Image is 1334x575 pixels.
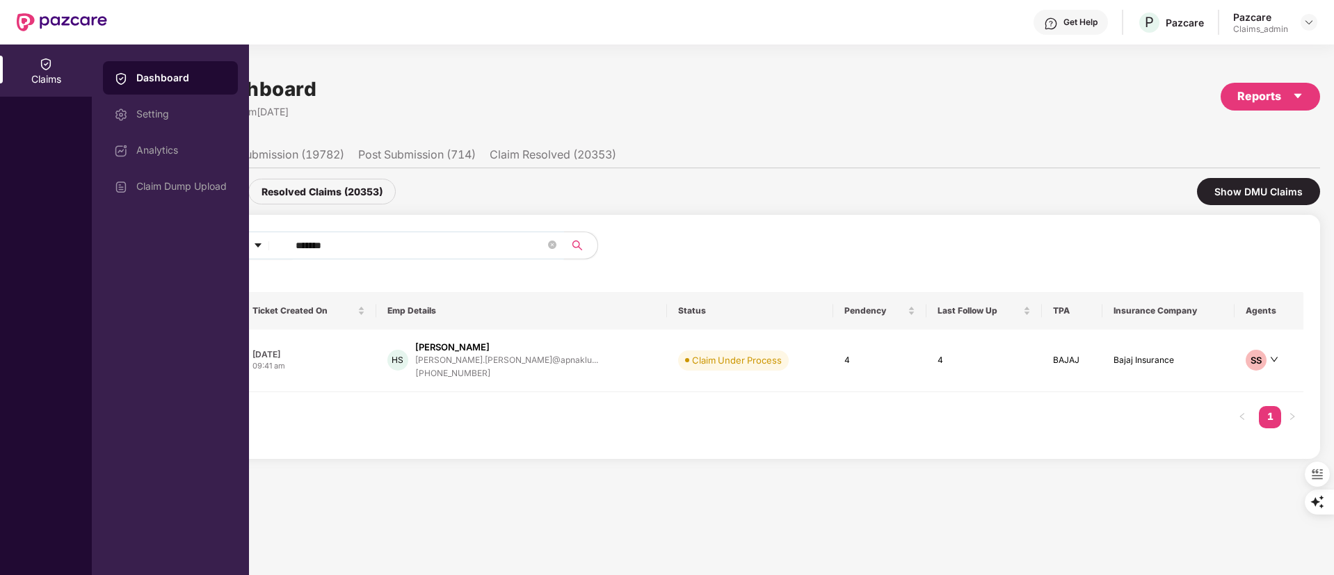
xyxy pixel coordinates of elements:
img: svg+xml;base64,PHN2ZyBpZD0iSGVscC0zMngzMiIgeG1sbnM9Imh0dHA6Ly93d3cudzMub3JnLzIwMDAvc3ZnIiB3aWR0aD... [1044,17,1058,31]
li: Pre Submission (19782) [218,147,344,168]
th: Pendency [833,292,926,330]
span: down [1270,355,1278,364]
div: Reports [1237,88,1303,105]
a: 1 [1259,406,1281,427]
div: Setting [136,108,227,120]
th: Status [667,292,833,330]
div: Pazcare [1233,10,1288,24]
div: Get Help [1063,17,1098,28]
img: svg+xml;base64,PHN2ZyBpZD0iRHJvcGRvd24tMzJ4MzIiIHhtbG5zPSJodHRwOi8vd3d3LnczLm9yZy8yMDAwL3N2ZyIgd2... [1303,17,1315,28]
li: 1 [1259,406,1281,428]
div: Claim Dump Upload [136,181,227,192]
th: Agents [1235,292,1303,330]
div: 09:41 am [252,360,365,372]
div: Resolved Claims (20353) [248,179,396,204]
span: left [1238,412,1246,421]
div: Analytics [136,145,227,156]
th: Insurance Company [1102,292,1235,330]
img: svg+xml;base64,PHN2ZyBpZD0iQ2xhaW0iIHhtbG5zPSJodHRwOi8vd3d3LnczLm9yZy8yMDAwL3N2ZyIgd2lkdGg9IjIwIi... [39,57,53,71]
th: Emp Details [376,292,668,330]
img: svg+xml;base64,PHN2ZyBpZD0iRGFzaGJvYXJkIiB4bWxucz0iaHR0cDovL3d3dy53My5vcmcvMjAwMC9zdmciIHdpZHRoPS... [114,144,128,158]
button: search [563,232,598,259]
span: Last Follow Up [938,305,1020,316]
li: Post Submission (714) [358,147,476,168]
div: [DATE] [252,348,365,360]
span: Pendency [844,305,905,316]
img: svg+xml;base64,PHN2ZyBpZD0iU2V0dGluZy0yMHgyMCIgeG1sbnM9Imh0dHA6Ly93d3cudzMub3JnLzIwMDAvc3ZnIiB3aW... [114,108,128,122]
th: TPA [1042,292,1102,330]
div: Dashboard [136,71,227,85]
span: close-circle [548,239,556,252]
img: svg+xml;base64,PHN2ZyBpZD0iVXBsb2FkX0xvZ3MiIGRhdGEtbmFtZT0iVXBsb2FkIExvZ3MiIHhtbG5zPSJodHRwOi8vd3... [114,180,128,194]
div: Claim Under Process [692,353,782,367]
td: Bajaj Insurance [1102,330,1235,392]
span: search [563,240,590,251]
span: right [1288,412,1296,421]
div: [PERSON_NAME] [415,341,490,354]
span: Ticket Created On [252,305,355,316]
button: left [1231,406,1253,428]
td: 4 [926,330,1042,392]
button: right [1281,406,1303,428]
td: 4 [833,330,926,392]
div: Claims_admin [1233,24,1288,35]
div: SS [1246,350,1267,371]
span: caret-down [253,241,263,252]
span: P [1145,14,1154,31]
td: BAJAJ [1042,330,1102,392]
img: svg+xml;base64,PHN2ZyBpZD0iQ2xhaW0iIHhtbG5zPSJodHRwOi8vd3d3LnczLm9yZy8yMDAwL3N2ZyIgd2lkdGg9IjIwIi... [114,72,128,86]
span: close-circle [548,241,556,249]
div: Pazcare [1166,16,1204,29]
div: [PHONE_NUMBER] [415,367,598,380]
div: [PERSON_NAME].[PERSON_NAME]@apnaklu... [415,355,598,364]
div: Show DMU Claims [1197,178,1320,205]
div: HS [387,350,408,371]
img: New Pazcare Logo [17,13,107,31]
th: Last Follow Up [926,292,1042,330]
li: Previous Page [1231,406,1253,428]
li: Next Page [1281,406,1303,428]
li: Claim Resolved (20353) [490,147,616,168]
th: Ticket Created On [241,292,376,330]
span: caret-down [1292,90,1303,102]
